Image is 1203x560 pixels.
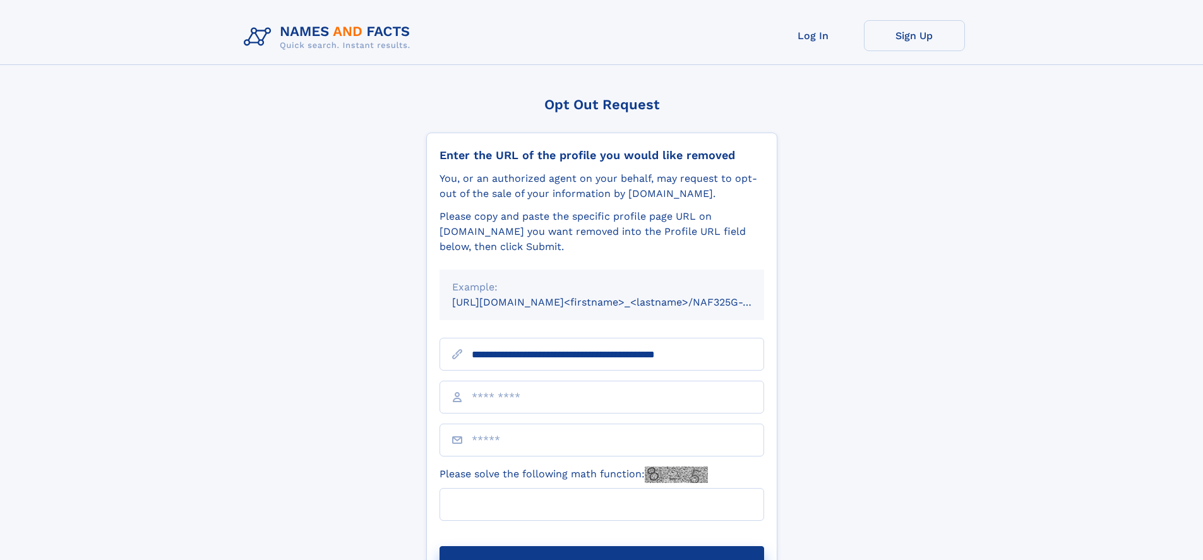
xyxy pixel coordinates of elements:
label: Please solve the following math function: [440,467,708,483]
div: You, or an authorized agent on your behalf, may request to opt-out of the sale of your informatio... [440,171,764,201]
div: Please copy and paste the specific profile page URL on [DOMAIN_NAME] you want removed into the Pr... [440,209,764,254]
a: Log In [763,20,864,51]
a: Sign Up [864,20,965,51]
div: Example: [452,280,751,295]
small: [URL][DOMAIN_NAME]<firstname>_<lastname>/NAF325G-xxxxxxxx [452,296,788,308]
div: Opt Out Request [426,97,777,112]
img: Logo Names and Facts [239,20,421,54]
div: Enter the URL of the profile you would like removed [440,148,764,162]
